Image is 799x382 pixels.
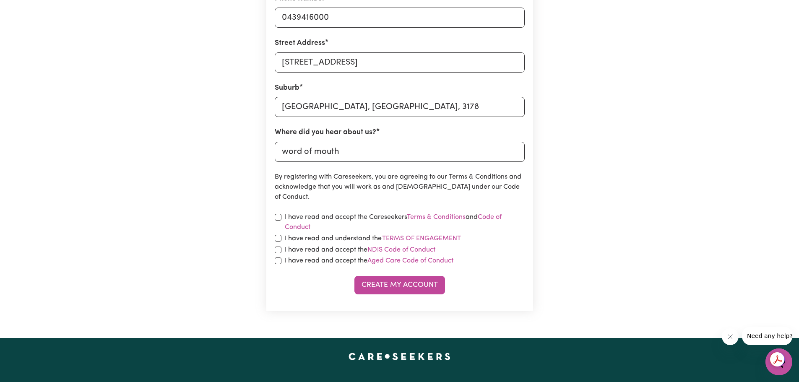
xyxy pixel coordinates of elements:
[275,52,525,73] input: e.g. 221B Victoria St
[742,327,792,345] iframe: Message from company
[275,172,525,202] p: By registering with Careseekers, you are agreeing to our Terms & Conditions and acknowledge that ...
[722,328,739,345] iframe: Close message
[275,127,376,138] label: Where did you hear about us?
[275,38,325,49] label: Street Address
[765,348,792,375] iframe: Button to launch messaging window
[275,142,525,162] input: e.g. Google, word of mouth etc.
[285,214,502,231] a: Code of Conduct
[275,83,299,94] label: Suburb
[367,247,435,253] a: NDIS Code of Conduct
[275,97,525,117] input: e.g. North Bondi, New South Wales
[5,6,51,13] span: Need any help?
[407,214,466,221] a: Terms & Conditions
[349,353,450,360] a: Careseekers home page
[354,276,445,294] button: Create My Account
[275,8,525,28] input: e.g. 0412 345 678
[367,257,453,264] a: Aged Care Code of Conduct
[285,256,453,266] label: I have read and accept the
[382,233,461,244] button: I have read and understand the
[285,245,435,255] label: I have read and accept the
[285,233,461,244] label: I have read and understand the
[285,212,525,232] label: I have read and accept the Careseekers and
